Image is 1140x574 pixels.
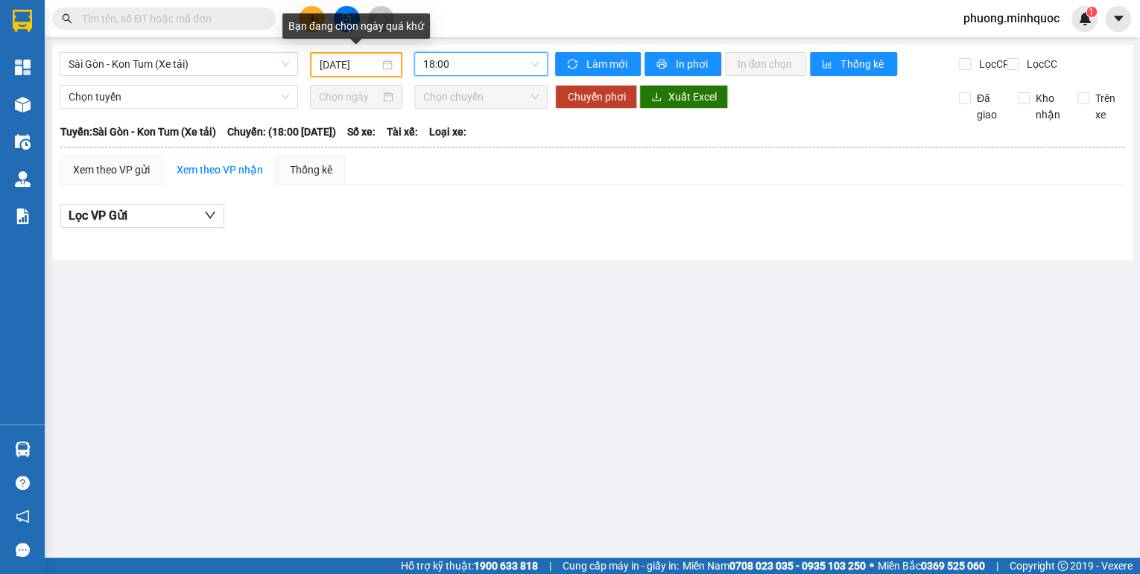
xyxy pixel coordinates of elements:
[15,171,31,187] img: warehouse-icon
[423,53,539,75] span: 18:00
[368,6,394,32] button: aim
[299,6,325,32] button: plus
[62,13,72,24] span: search
[347,124,376,140] span: Số xe:
[320,57,379,73] input: 30/08/2025
[15,208,31,224] img: solution-icon
[82,10,258,27] input: Tìm tên, số ĐT hoặc mã đơn
[878,558,985,574] span: Miền Bắc
[973,56,1012,72] span: Lọc CR
[290,162,332,178] div: Thống kê
[474,560,538,572] strong: 1900 633 818
[60,204,224,228] button: Lọc VP Gửi
[1057,561,1068,571] span: copyright
[567,59,580,71] span: sync
[549,558,551,574] span: |
[870,563,874,569] span: ⚪️
[971,90,1007,123] span: Đã giao
[656,59,669,71] span: printer
[725,52,806,76] button: In đơn chọn
[675,56,709,72] span: In phơi
[1089,90,1125,123] span: Trên xe
[921,560,985,572] strong: 0369 525 060
[16,509,30,523] span: notification
[423,86,539,108] span: Chọn chuyến
[586,56,629,72] span: Làm mới
[204,209,216,221] span: down
[1086,7,1097,17] sup: 1
[16,543,30,557] span: message
[319,89,380,105] input: Chọn ngày
[1030,90,1066,123] span: Kho nhận
[69,53,289,75] span: Sài Gòn - Kon Tum (Xe tải)
[563,558,679,574] span: Cung cấp máy in - giấy in:
[639,85,728,109] button: downloadXuất Excel
[1089,7,1094,17] span: 1
[387,124,418,140] span: Tài xế:
[69,86,289,108] span: Chọn tuyến
[401,558,538,574] span: Hỗ trợ kỹ thuật:
[16,476,30,490] span: question-circle
[227,124,336,140] span: Chuyến: (18:00 [DATE])
[822,59,835,71] span: bar-chart
[1112,12,1125,25] span: caret-down
[334,6,360,32] button: file-add
[15,97,31,112] img: warehouse-icon
[73,162,150,178] div: Xem theo VP gửi
[429,124,466,140] span: Loại xe:
[1105,6,1131,32] button: caret-down
[951,9,1071,28] span: phuong.minhquoc
[13,10,32,32] img: logo-vxr
[1078,12,1092,25] img: icon-new-feature
[15,60,31,75] img: dashboard-icon
[555,85,637,109] button: Chuyển phơi
[996,558,998,574] span: |
[555,52,641,76] button: syncLàm mới
[282,13,430,39] div: Bạn đang chọn ngày quá khứ
[69,206,127,225] span: Lọc VP Gửi
[683,558,866,574] span: Miền Nam
[810,52,897,76] button: bar-chartThống kê
[645,52,721,76] button: printerIn phơi
[15,441,31,457] img: warehouse-icon
[60,126,216,138] b: Tuyến: Sài Gòn - Kon Tum (Xe tải)
[1021,56,1060,72] span: Lọc CC
[840,56,885,72] span: Thống kê
[729,560,866,572] strong: 0708 023 035 - 0935 103 250
[15,134,31,150] img: warehouse-icon
[177,162,263,178] div: Xem theo VP nhận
